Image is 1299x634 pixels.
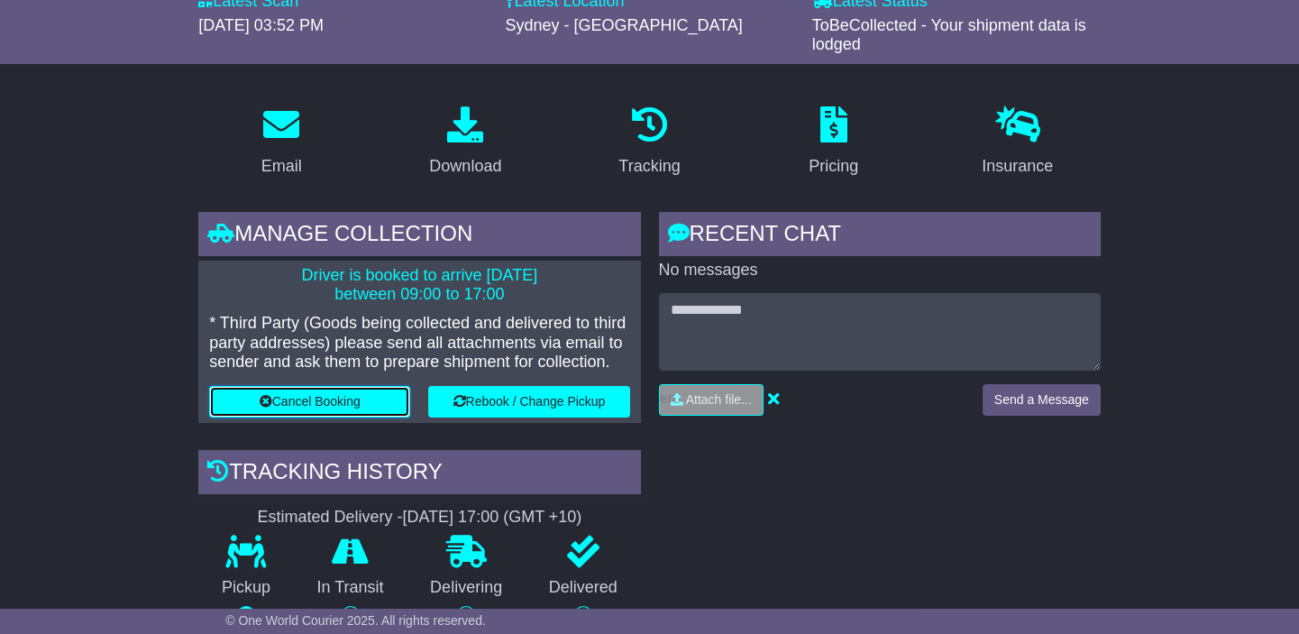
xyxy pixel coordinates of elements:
span: ToBeCollected - Your shipment data is lodged [812,16,1086,54]
div: [DATE] 17:00 (GMT +10) [402,508,581,528]
div: Tracking history [198,450,640,499]
p: Pickup [198,578,294,598]
button: Send a Message [983,384,1101,416]
p: In Transit [294,578,407,598]
div: Download [429,154,501,179]
div: Tracking [618,154,680,179]
a: Tracking [607,100,691,185]
p: Driver is booked to arrive [DATE] between 09:00 to 17:00 [209,266,629,305]
span: Sydney - [GEOGRAPHIC_DATA] [505,16,742,34]
div: Estimated Delivery - [198,508,640,528]
span: © One World Courier 2025. All rights reserved. [225,613,486,628]
div: Manage collection [198,212,640,261]
div: Pricing [809,154,858,179]
div: Email [261,154,302,179]
p: Delivering [407,578,526,598]
a: Pricing [797,100,870,185]
p: No messages [659,261,1101,280]
button: Cancel Booking [209,386,410,418]
a: Download [417,100,513,185]
div: Insurance [982,154,1053,179]
a: Insurance [970,100,1065,185]
span: [DATE] 03:52 PM [198,16,324,34]
p: * Third Party (Goods being collected and delivered to third party addresses) please send all atta... [209,314,629,372]
a: Email [250,100,314,185]
div: RECENT CHAT [659,212,1101,261]
p: Delivered [526,578,641,598]
button: Rebook / Change Pickup [428,386,629,418]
